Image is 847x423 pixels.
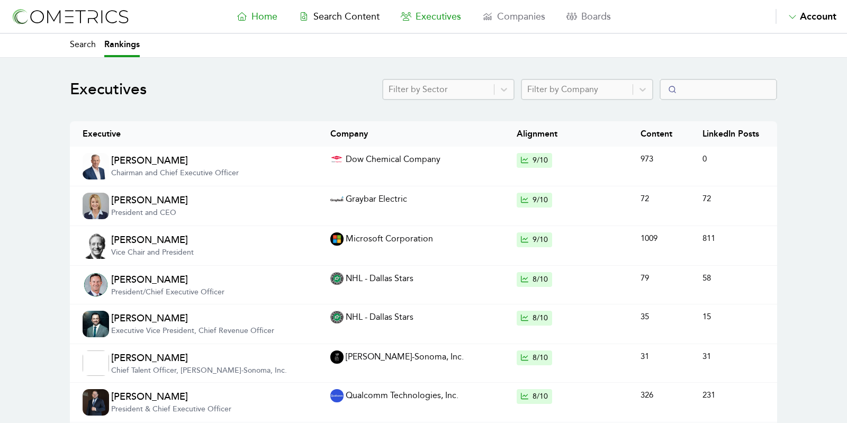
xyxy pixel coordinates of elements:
p: Executive Vice President, Chief Revenue Officer [111,326,274,336]
img: Company Logo Thumbnail [330,350,344,364]
p: 1009 [641,232,702,245]
p: 79 [641,272,702,284]
input: Search [660,79,777,100]
h2: Company [330,128,516,140]
p: 811 [702,232,764,245]
button: 9/10 [517,232,552,247]
a: Search Content [288,9,390,24]
p: 0 [702,153,764,165]
h2: Content [641,128,702,140]
a: Companies [472,9,556,24]
div: Graybar Electric [330,193,516,205]
p: 31 [702,350,764,363]
a: [PERSON_NAME]President and CEO [111,193,188,219]
a: [PERSON_NAME]Executive Vice President, Chief Revenue Officer [111,311,274,337]
img: Company Logo Thumbnail [330,232,344,246]
div: Qualcomm Technologies, Inc. [330,389,516,402]
div: [PERSON_NAME]-Sonoma, Inc. [330,350,516,364]
p: 15 [702,311,764,323]
button: 9/10 [517,193,552,208]
img: Company Logo Thumbnail [330,272,344,285]
a: Home [226,9,288,24]
img: Executive Thumbnail [83,193,109,219]
a: [PERSON_NAME]Chief Talent Officer, [PERSON_NAME]-Sonoma, Inc. [111,350,287,376]
span: Boards [581,11,611,22]
img: Executive Thumbnail [83,311,109,337]
p: President and CEO [111,208,188,218]
span: Account [800,11,836,22]
div: Dow Chemical Company [330,153,516,166]
p: 973 [641,153,702,165]
a: Executives [390,9,472,24]
a: [PERSON_NAME]Vice Chair and President [111,232,194,259]
img: Executive Thumbnail [83,153,109,179]
a: [PERSON_NAME]President & Chief Executive Officer [111,389,231,416]
p: 31 [641,350,702,363]
span: Companies [497,11,545,22]
h1: Executives [70,80,147,99]
img: Company Logo Thumbnail [330,389,344,402]
img: Executive Thumbnail [83,389,109,416]
a: Boards [556,9,621,24]
img: Company Logo Thumbnail [330,311,344,323]
img: Executive Thumbnail [83,232,109,259]
p: President & Chief Executive Officer [111,404,231,415]
img: Executive Thumbnail [83,350,109,376]
button: 9/10 [517,153,552,168]
p: 231 [702,389,764,401]
img: Executive Thumbnail [83,272,109,298]
span: Search Content [313,11,380,22]
div: NHL - Dallas Stars [330,311,516,323]
button: 8/10 [517,350,552,365]
img: Company Logo Thumbnail [330,153,344,166]
button: 8/10 [517,272,552,287]
h2: LinkedIn Posts [702,128,764,140]
a: Search [70,34,96,57]
p: President/Chief Executive Officer [111,287,224,298]
span: Home [251,11,277,22]
p: Chief Talent Officer, [PERSON_NAME]-Sonoma, Inc. [111,365,287,376]
button: Account [776,9,836,24]
p: 326 [641,389,702,401]
span: Executives [416,11,461,22]
p: 58 [702,272,764,284]
h2: Executive [83,128,330,140]
h2: Alignment [517,128,641,140]
div: NHL - Dallas Stars [330,272,516,285]
p: Vice Chair and President [111,247,194,258]
p: 72 [702,193,764,205]
p: Chairman and Chief Executive Officer [111,168,239,178]
div: Microsoft Corporation [330,232,516,246]
p: 72 [641,193,702,205]
p: 35 [641,311,702,323]
img: Company Logo Thumbnail [330,193,344,205]
button: 8/10 [517,311,552,326]
a: [PERSON_NAME]President/Chief Executive Officer [111,272,224,298]
img: logo-refresh-RPX2ODFg.svg [11,7,130,26]
button: 8/10 [517,389,552,404]
a: Rankings [104,34,140,57]
a: [PERSON_NAME]Chairman and Chief Executive Officer [111,153,239,179]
